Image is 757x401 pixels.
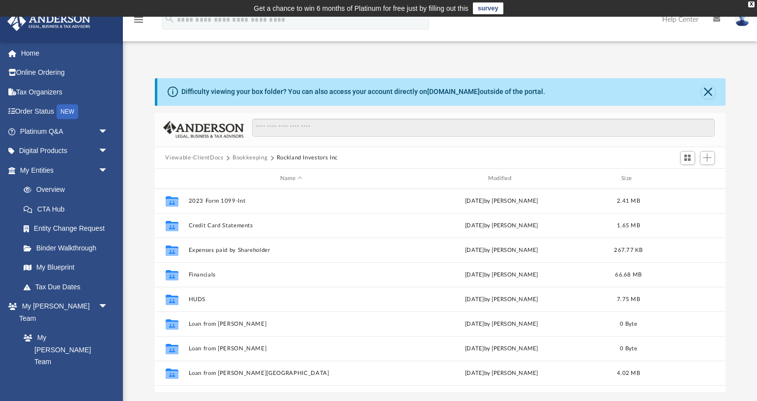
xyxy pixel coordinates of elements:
span: 2.41 MB [617,198,640,204]
span: 267.77 KB [614,247,642,253]
a: survey [473,2,503,14]
button: Loan from [PERSON_NAME] [188,321,394,327]
div: Size [609,174,648,183]
div: by [PERSON_NAME] [399,369,605,378]
span: arrow_drop_down [98,297,118,317]
span: 0 Byte [620,321,637,327]
a: My Entitiesarrow_drop_down [7,160,123,180]
a: Overview [14,180,123,200]
a: My [PERSON_NAME] Team [14,328,113,372]
button: Rockland Investors Inc [277,154,338,162]
div: Difficulty viewing your box folder? You can also access your account directly on outside of the p... [181,87,545,97]
button: Loan from [PERSON_NAME] [188,345,394,352]
button: Switch to Grid View [680,151,695,165]
a: Binder Walkthrough [14,238,123,258]
span: 7.75 MB [617,297,640,302]
div: [DATE] by [PERSON_NAME] [399,221,605,230]
span: [DATE] [465,370,484,376]
span: arrow_drop_down [98,141,118,161]
div: grid [155,188,726,392]
div: Get a chance to win 6 months of Platinum for free just by filling out this [254,2,468,14]
i: menu [133,14,145,26]
div: [DATE] by [PERSON_NAME] [399,246,605,255]
span: arrow_drop_down [98,122,118,142]
button: Close [701,85,715,99]
button: Expenses paid by Shareholder [188,247,394,253]
a: menu [133,19,145,26]
button: Add [700,151,715,165]
div: NEW [57,104,78,119]
a: Order StatusNEW [7,102,123,122]
div: [DATE] by [PERSON_NAME] [399,197,605,206]
a: My [PERSON_NAME] Teamarrow_drop_down [7,297,118,328]
a: Digital Productsarrow_drop_down [7,141,123,161]
a: Online Ordering [7,63,123,83]
button: Loan from [PERSON_NAME][GEOGRAPHIC_DATA] [188,370,394,376]
i: search [164,13,175,24]
a: My Blueprint [14,258,118,278]
input: Search files and folders [252,119,714,137]
div: [DATE] by [PERSON_NAME] [399,320,605,329]
span: 1.65 MB [617,223,640,228]
img: Anderson Advisors Platinum Portal [4,12,93,31]
button: Bookkeeping [233,154,267,162]
a: Platinum Q&Aarrow_drop_down [7,122,123,141]
button: 2023 Form 1099-Int [188,198,394,204]
a: Home [7,43,123,63]
div: Modified [398,174,604,183]
img: User Pic [735,12,750,27]
button: Viewable-ClientDocs [165,154,223,162]
button: HUDS [188,296,394,303]
div: id [159,174,183,183]
a: [DOMAIN_NAME] [427,88,480,95]
a: Entity Change Request [14,219,123,239]
a: Tax Organizers [7,82,123,102]
a: Tax Due Dates [14,277,123,297]
button: Credit Card Statements [188,222,394,229]
div: close [748,1,755,7]
div: [DATE] by [PERSON_NAME] [399,344,605,353]
div: Name [188,174,394,183]
span: 66.68 MB [615,272,641,278]
button: Financials [188,272,394,278]
div: id [652,174,721,183]
div: [DATE] by [PERSON_NAME] [399,271,605,279]
div: [DATE] by [PERSON_NAME] [399,295,605,304]
span: arrow_drop_down [98,160,118,181]
a: CTA Hub [14,199,123,219]
span: 0 Byte [620,346,637,351]
span: 4.02 MB [617,370,640,376]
